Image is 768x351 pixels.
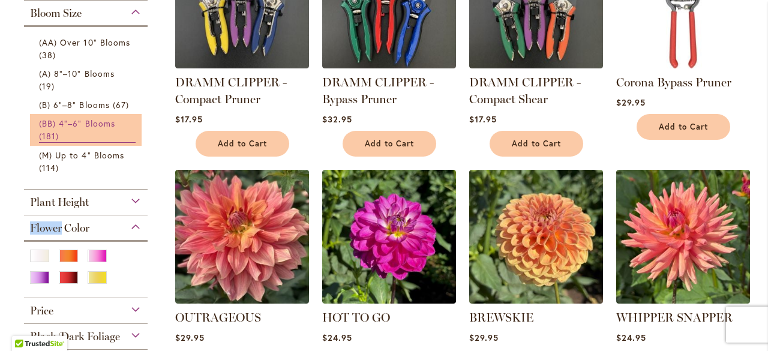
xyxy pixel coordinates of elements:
[616,332,646,343] span: $24.95
[490,131,583,157] button: Add to Cart
[322,170,456,304] img: HOT TO GO
[39,117,136,143] a: (BB) 4"–6" Blooms 181
[175,310,261,325] a: OUTRAGEOUS
[469,295,603,306] a: BREWSKIE
[322,59,456,71] a: DRAMM CLIPPER - Bypass Pruner
[39,49,59,61] span: 38
[469,310,533,325] a: BREWSKIE
[9,308,43,342] iframe: Launch Accessibility Center
[175,75,287,106] a: DRAMM CLIPPER - Compact Pruner
[175,295,309,306] a: OUTRAGEOUS
[39,161,62,174] span: 114
[637,114,730,140] button: Add to Cart
[39,149,136,174] a: (M) Up to 4" Blooms 114
[469,59,603,71] a: DRAMM CLIPPER - Compact Shear
[39,67,136,92] a: (A) 8"–10" Blooms 19
[659,122,708,132] span: Add to Cart
[616,310,733,325] a: WHIPPER SNAPPER
[30,304,53,317] span: Price
[469,332,499,343] span: $29.95
[113,98,132,111] span: 67
[218,139,267,149] span: Add to Cart
[30,7,82,20] span: Bloom Size
[469,170,603,304] img: BREWSKIE
[39,99,110,110] span: (B) 6"–8" Blooms
[39,37,130,48] span: (AA) Over 10" Blooms
[512,139,561,149] span: Add to Cart
[39,149,124,161] span: (M) Up to 4" Blooms
[469,75,581,106] a: DRAMM CLIPPER - Compact Shear
[616,75,731,89] a: Corona Bypass Pruner
[322,75,434,106] a: DRAMM CLIPPER - Bypass Pruner
[322,113,352,125] span: $32.95
[175,332,205,343] span: $29.95
[175,59,309,71] a: DRAMM CLIPPER - Compact Pruner
[30,221,89,235] span: Flower Color
[39,80,58,92] span: 19
[39,98,136,111] a: (B) 6"–8" Blooms 67
[39,130,62,142] span: 181
[175,170,309,304] img: OUTRAGEOUS
[616,59,750,71] a: Corona Bypass Pruner
[196,131,289,157] button: Add to Cart
[322,295,456,306] a: HOT TO GO
[322,332,352,343] span: $24.95
[175,113,203,125] span: $17.95
[469,113,497,125] span: $17.95
[39,118,115,129] span: (BB) 4"–6" Blooms
[616,295,750,306] a: WHIPPER SNAPPER
[39,36,136,61] a: (AA) Over 10" Blooms 38
[39,68,115,79] span: (A) 8"–10" Blooms
[30,330,120,343] span: Black/Dark Foliage
[30,196,89,209] span: Plant Height
[322,310,390,325] a: HOT TO GO
[616,170,750,304] img: WHIPPER SNAPPER
[616,97,646,108] span: $29.95
[365,139,414,149] span: Add to Cart
[343,131,436,157] button: Add to Cart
